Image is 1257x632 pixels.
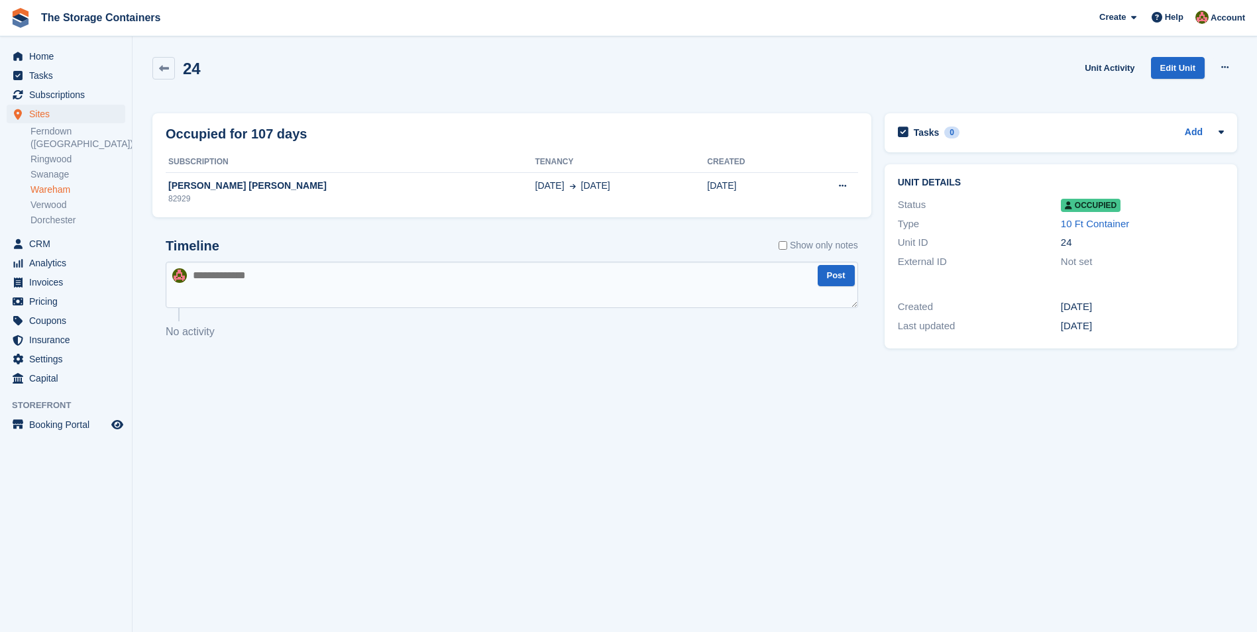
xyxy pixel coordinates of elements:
[581,179,610,193] span: [DATE]
[166,179,535,193] div: [PERSON_NAME] [PERSON_NAME]
[183,60,201,78] h2: 24
[166,324,858,340] p: No activity
[29,350,109,368] span: Settings
[898,178,1224,188] h2: Unit details
[7,311,125,330] a: menu
[30,199,125,211] a: Verwood
[535,152,708,173] th: Tenancy
[1061,235,1224,250] div: 24
[166,238,219,254] h2: Timeline
[898,217,1061,232] div: Type
[7,350,125,368] a: menu
[29,254,109,272] span: Analytics
[898,319,1061,334] div: Last updated
[7,235,125,253] a: menu
[898,197,1061,213] div: Status
[779,238,787,252] input: Show only notes
[7,273,125,291] a: menu
[30,184,125,196] a: Wareham
[166,193,535,205] div: 82929
[898,254,1061,270] div: External ID
[30,168,125,181] a: Swanage
[7,47,125,66] a: menu
[779,238,858,252] label: Show only notes
[11,8,30,28] img: stora-icon-8386f47178a22dfd0bd8f6a31ec36ba5ce8667c1dd55bd0f319d3a0aa187defe.svg
[12,399,132,412] span: Storefront
[29,415,109,434] span: Booking Portal
[29,66,109,85] span: Tasks
[1165,11,1183,24] span: Help
[7,331,125,349] a: menu
[535,179,565,193] span: [DATE]
[29,292,109,311] span: Pricing
[29,105,109,123] span: Sites
[1195,11,1209,24] img: Kirsty Simpson
[1061,254,1224,270] div: Not set
[109,417,125,433] a: Preview store
[1061,218,1129,229] a: 10 Ft Container
[30,153,125,166] a: Ringwood
[914,127,940,138] h2: Tasks
[36,7,166,28] a: The Storage Containers
[29,47,109,66] span: Home
[707,152,794,173] th: Created
[1151,57,1205,79] a: Edit Unit
[7,415,125,434] a: menu
[898,299,1061,315] div: Created
[7,292,125,311] a: menu
[1061,199,1120,212] span: Occupied
[29,331,109,349] span: Insurance
[7,254,125,272] a: menu
[166,124,307,144] h2: Occupied for 107 days
[1211,11,1245,25] span: Account
[1079,57,1140,79] a: Unit Activity
[1185,125,1203,140] a: Add
[7,66,125,85] a: menu
[1099,11,1126,24] span: Create
[7,105,125,123] a: menu
[29,273,109,291] span: Invoices
[707,172,794,212] td: [DATE]
[29,311,109,330] span: Coupons
[29,85,109,104] span: Subscriptions
[898,235,1061,250] div: Unit ID
[30,125,125,150] a: Ferndown ([GEOGRAPHIC_DATA])
[7,369,125,388] a: menu
[7,85,125,104] a: menu
[818,265,855,287] button: Post
[29,235,109,253] span: CRM
[944,127,959,138] div: 0
[30,214,125,227] a: Dorchester
[166,152,535,173] th: Subscription
[1061,299,1224,315] div: [DATE]
[172,268,187,283] img: Kirsty Simpson
[29,369,109,388] span: Capital
[1061,319,1224,334] div: [DATE]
